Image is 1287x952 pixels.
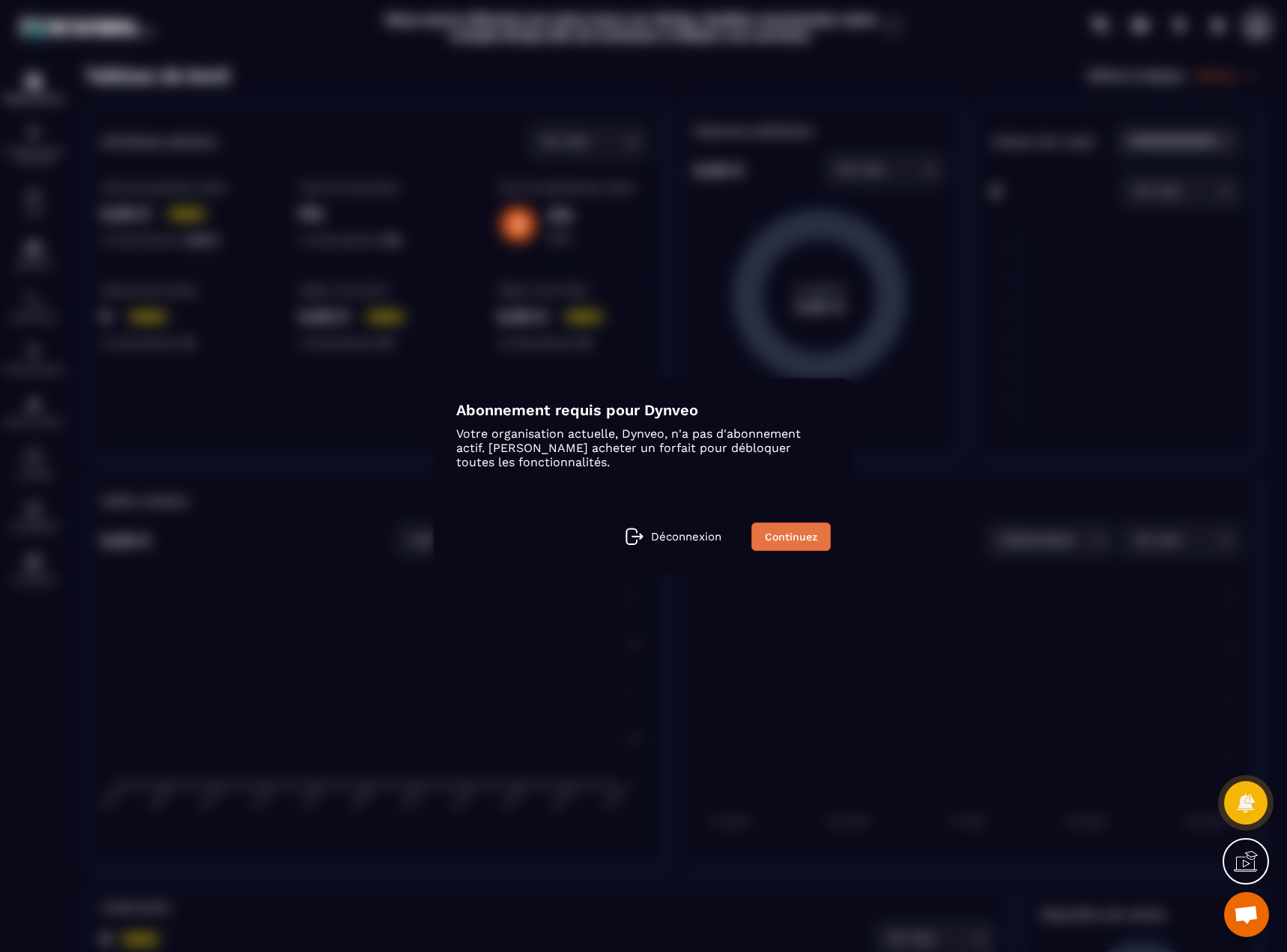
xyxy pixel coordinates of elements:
[751,522,831,551] a: Continuez
[1224,892,1269,937] a: Ouvrir le chat
[651,530,721,543] p: Déconnexion
[626,528,721,546] a: Déconnexion
[456,427,831,469] p: Votre organisation actuelle, Dynveo, n'a pas d'abonnement actif. [PERSON_NAME] acheter un forfait...
[456,401,831,419] h4: Abonnement requis pour Dynveo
